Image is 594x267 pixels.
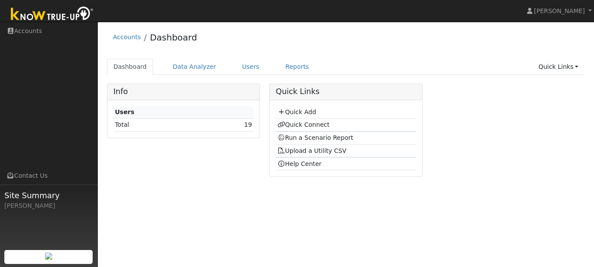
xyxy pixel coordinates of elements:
a: Reports [279,59,315,75]
img: retrieve [45,253,52,260]
a: Users [236,59,266,75]
a: Dashboard [107,59,154,75]
span: Site Summary [4,189,93,201]
span: [PERSON_NAME] [534,7,585,14]
a: Accounts [113,34,141,41]
a: Quick Links [532,59,585,75]
a: Data Analyzer [166,59,223,75]
a: Dashboard [150,32,197,43]
div: [PERSON_NAME] [4,201,93,210]
img: Know True-Up [7,5,98,24]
